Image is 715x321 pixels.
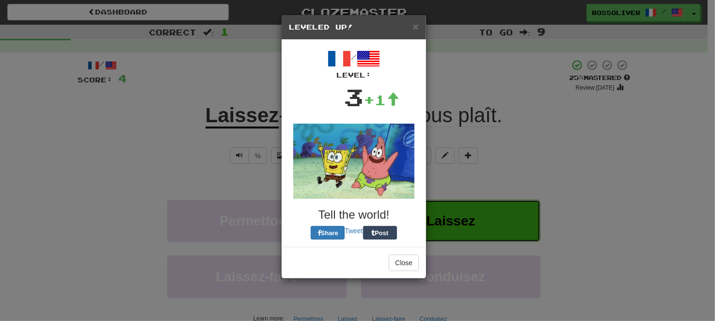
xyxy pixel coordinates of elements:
[363,226,397,240] button: Post
[289,47,419,80] div: /
[293,124,414,199] img: spongebob-53e4afb176f15ec50bbd25504a55505dc7932d5912ae3779acb110eb58d89fe3.gif
[311,226,345,240] button: Share
[345,227,363,235] a: Tweet
[289,70,419,80] div: Level:
[389,255,419,271] button: Close
[413,21,419,32] span: ×
[364,90,400,110] div: +1
[413,21,419,32] button: Close
[289,209,419,221] h3: Tell the world!
[289,22,419,32] h5: Leveled Up!
[344,80,364,114] div: 3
